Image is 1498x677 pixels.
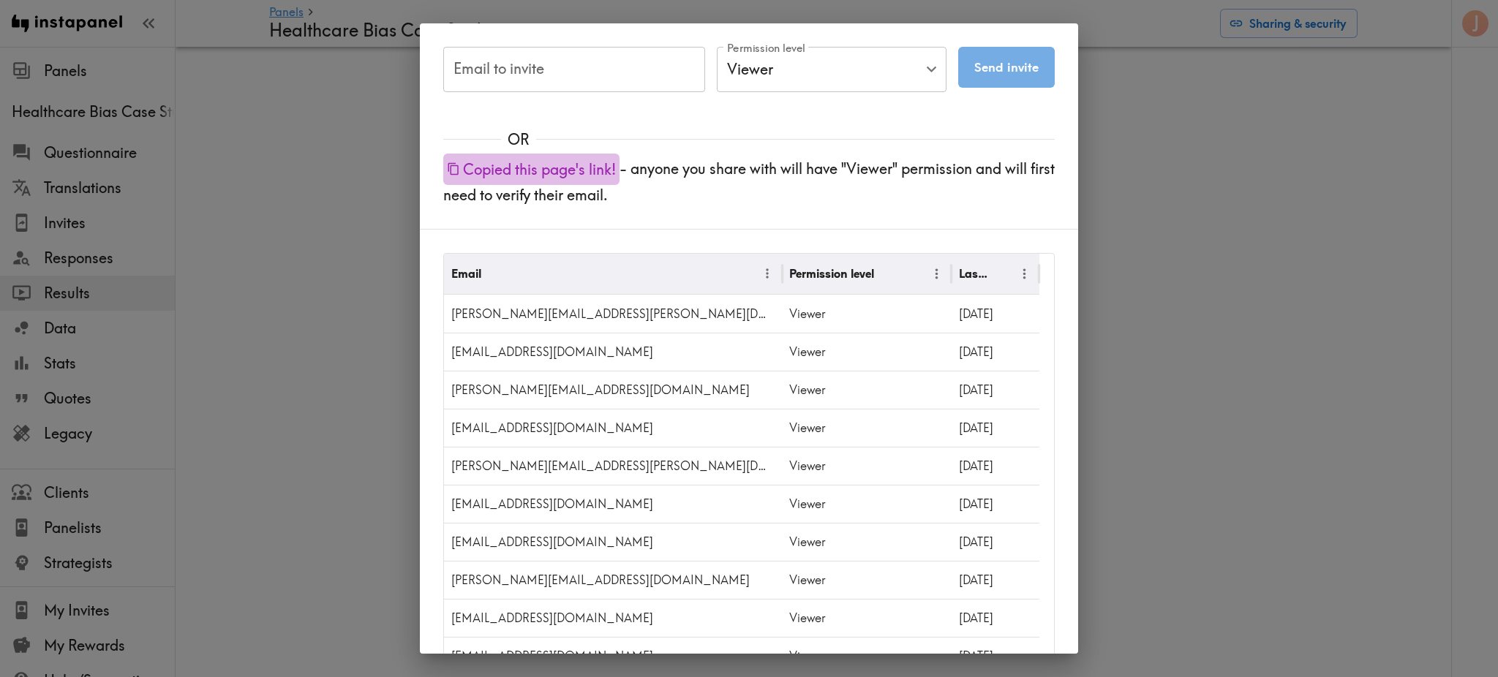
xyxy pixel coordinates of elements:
[958,47,1055,88] button: Send invite
[782,295,951,333] div: Viewer
[756,262,779,285] button: Menu
[444,523,782,561] div: ellie.glew@inizioevoke.com
[876,262,898,285] button: Sort
[782,561,951,599] div: Viewer
[782,371,951,409] div: Viewer
[959,458,993,473] span: [DATE]
[444,637,782,675] div: beata.onikul@inizioevoke.com
[782,637,951,675] div: Viewer
[444,333,782,371] div: anelson@realchemistry.com
[443,154,620,185] button: Copied this page's link!
[959,572,993,587] span: [DATE]
[451,266,481,281] div: Email
[959,648,993,663] span: [DATE]
[959,610,993,625] span: [DATE]
[727,40,805,56] label: Permission level
[959,420,993,435] span: [DATE]
[959,344,993,359] span: [DATE]
[782,523,951,561] div: Viewer
[444,485,782,523] div: charlie@createhealth.com
[483,262,505,285] button: Sort
[782,409,951,447] div: Viewer
[959,266,990,281] div: Last Viewed
[925,262,948,285] button: Menu
[444,295,782,333] div: rachel.butcher@inizioevoke.com
[717,47,946,92] div: Viewer
[959,496,993,511] span: [DATE]
[782,333,951,371] div: Viewer
[782,485,951,523] div: Viewer
[444,599,782,637] div: oscar.trangmar@inizioevoke.com
[420,150,1078,229] div: - anyone you share with will have "Viewer" permission and will first need to verify their email.
[782,599,951,637] div: Viewer
[990,262,1013,285] button: Sort
[444,447,782,485] div: jonathan.jubb@gmail.com
[444,409,782,447] div: davidrkahn@gmail.com
[789,266,874,281] div: Permission level
[444,561,782,599] div: angela.mcmean@inizioevoke.com
[959,534,993,549] span: [DATE]
[959,382,993,397] span: [DATE]
[1013,262,1036,285] button: Menu
[444,371,782,409] div: sam.belt@akqa.com
[782,447,951,485] div: Viewer
[501,129,536,150] span: OR
[959,306,993,321] span: [DATE]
